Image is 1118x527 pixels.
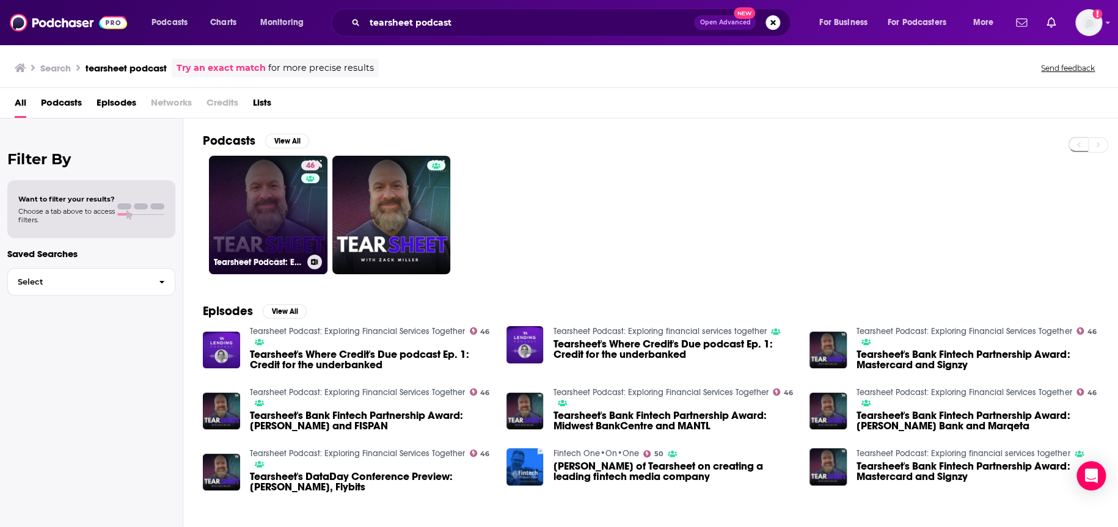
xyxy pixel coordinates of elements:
a: Tearsheet Podcast: Exploring Financial Services Together [857,326,1072,336]
a: 46 [1076,388,1097,396]
img: Tearsheet's Bank Fintech Partnership Award: JP Morgan and FISPAN [203,393,240,430]
span: 46 [480,329,489,335]
h3: Tearsheet Podcast: Exploring Financial Services Together [214,257,302,267]
span: Want to filter your results? [18,195,115,203]
a: Lists [253,93,271,118]
img: Tearsheet's Bank Fintech Partnership Award: Midwest BankCentre and MANTL [506,393,544,430]
button: Show profile menu [1075,9,1102,36]
a: 46 [470,327,490,335]
a: Tearsheet Podcast: Exploring Financial Services Together [250,387,465,398]
a: Tearsheet Podcast: Exploring Financial Services Together [553,387,768,398]
img: Tearsheet's Bank Fintech Partnership Award: Mastercard and Signzy [809,448,847,485]
button: View All [265,134,309,148]
svg: Add a profile image [1092,9,1102,19]
img: Tearsheet's Bank Fintech Partnership Award: Sutton Bank and Marqeta [809,393,847,430]
span: 46 [784,390,793,396]
button: Open AdvancedNew [694,15,756,30]
span: 46 [1087,329,1097,335]
a: Try an exact match [177,61,266,75]
a: Show notifications dropdown [1042,12,1061,33]
div: Search podcasts, credits, & more... [343,9,802,37]
span: Charts [210,14,236,31]
span: Networks [151,93,192,118]
a: Tearsheet's DataDay Conference Preview: Hossein Rahnama, Flybits [250,471,492,492]
a: Tearsheet Podcast: Exploring Financial Services Together [250,326,465,336]
a: Tearsheet's Bank Fintech Partnership Award: Mastercard and Signzy [857,461,1098,482]
a: 46 [470,449,490,457]
a: Tearsheet's Where Credit's Due podcast Ep. 1: Credit for the underbanked [553,339,795,360]
h2: Filter By [7,150,175,168]
button: Send feedback [1037,63,1098,73]
a: 46 [301,161,320,170]
img: Podchaser - Follow, Share and Rate Podcasts [10,11,127,34]
a: 46Tearsheet Podcast: Exploring Financial Services Together [209,156,327,274]
span: More [973,14,993,31]
span: Podcasts [152,14,188,31]
span: for more precise results [268,61,374,75]
h3: tearsheet podcast [86,62,167,74]
span: Choose a tab above to access filters. [18,207,115,224]
img: Tearsheet's Where Credit's Due podcast Ep. 1: Credit for the underbanked [506,326,544,363]
button: open menu [143,13,203,32]
button: open menu [964,13,1009,32]
a: Tearsheet's Bank Fintech Partnership Award: JP Morgan and FISPAN [250,410,492,431]
img: Tearsheet's Where Credit's Due podcast Ep. 1: Credit for the underbanked [203,332,240,369]
a: 46 [470,388,490,396]
img: Tearsheet's DataDay Conference Preview: Hossein Rahnama, Flybits [203,454,240,491]
a: Tearsheet Podcast: Exploring financial services together [553,326,766,336]
span: Credits [206,93,238,118]
h3: Search [40,62,71,74]
span: Logged in as elleb2btech [1075,9,1102,36]
a: Tearsheet Podcast: Exploring Financial Services Together [250,448,465,459]
span: Open Advanced [700,20,750,26]
img: User Profile [1075,9,1102,36]
span: 50 [654,451,663,457]
a: 46 [773,388,793,396]
img: Tearsheet's Bank Fintech Partnership Award: Mastercard and Signzy [809,332,847,369]
a: Zack Miller of Tearsheet on creating a leading fintech media company [506,448,544,485]
span: 46 [306,160,315,172]
a: Tearsheet's Bank Fintech Partnership Award: Midwest BankCentre and MANTL [553,410,795,431]
span: 46 [1087,390,1097,396]
a: 46 [1076,327,1097,335]
h2: Podcasts [203,133,255,148]
span: Tearsheet's Bank Fintech Partnership Award: [PERSON_NAME] and FISPAN [250,410,492,431]
a: PodcastsView All [203,133,309,148]
span: New [734,7,756,19]
a: 50 [643,450,663,457]
span: Monitoring [260,14,304,31]
button: open menu [252,13,320,32]
a: Charts [202,13,244,32]
span: For Podcasters [888,14,946,31]
span: For Business [819,14,868,31]
a: Tearsheet Podcast: Exploring Financial Services Together [857,387,1072,398]
a: Tearsheet's Bank Fintech Partnership Award: Mastercard and Signzy [857,349,1098,370]
h2: Episodes [203,303,253,319]
a: Fintech One•On•One [553,448,638,459]
span: Tearsheet's DataDay Conference Preview: [PERSON_NAME], Flybits [250,471,492,492]
a: Episodes [97,93,136,118]
button: open menu [811,13,883,32]
div: Open Intercom Messenger [1076,461,1106,490]
span: Tearsheet's Where Credit's Due podcast Ep. 1: Credit for the underbanked [250,349,492,370]
span: Tearsheet's Bank Fintech Partnership Award: [PERSON_NAME] Bank and Marqeta [857,410,1098,431]
a: Podcasts [41,93,82,118]
span: 46 [480,390,489,396]
a: Tearsheet Podcast: Exploring financial services together [857,448,1070,459]
a: Zack Miller of Tearsheet on creating a leading fintech media company [553,461,795,482]
span: Select [8,278,149,286]
a: Tearsheet's Bank Fintech Partnership Award: Sutton Bank and Marqeta [857,410,1098,431]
